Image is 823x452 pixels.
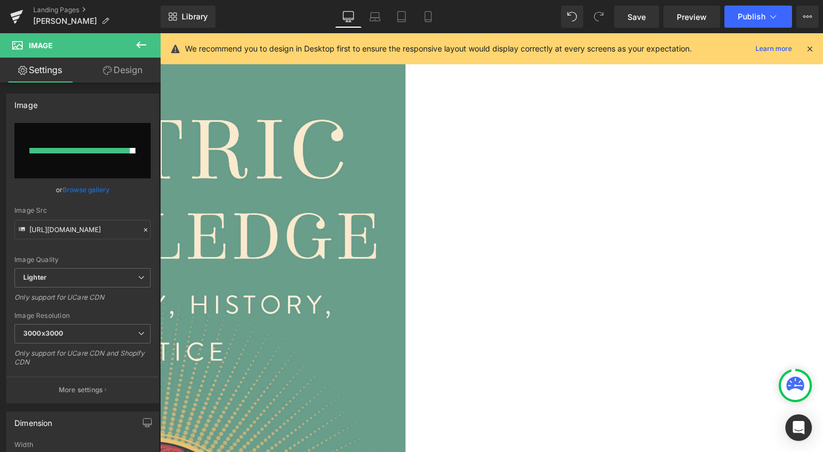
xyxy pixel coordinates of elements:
[335,6,362,28] a: Desktop
[677,11,707,23] span: Preview
[362,6,388,28] a: Laptop
[14,293,151,309] div: Only support for UCare CDN
[59,385,103,395] p: More settings
[182,12,208,22] span: Library
[724,6,792,28] button: Publish
[415,6,441,28] a: Mobile
[14,220,151,239] input: Link
[33,17,97,25] span: [PERSON_NAME]
[161,6,215,28] a: New Library
[7,377,158,403] button: More settings
[29,41,53,50] span: Image
[14,207,151,214] div: Image Src
[751,42,796,55] a: Learn more
[185,43,692,55] p: We recommend you to design in Desktop first to ensure the responsive layout would display correct...
[63,180,110,199] a: Browse gallery
[33,6,161,14] a: Landing Pages
[14,184,151,196] div: or
[561,6,583,28] button: Undo
[14,441,151,449] div: Width
[738,12,765,21] span: Publish
[796,6,819,28] button: More
[663,6,720,28] a: Preview
[83,58,163,83] a: Design
[14,349,151,374] div: Only support for UCare CDN and Shopify CDN
[588,6,610,28] button: Redo
[388,6,415,28] a: Tablet
[785,414,812,441] div: Open Intercom Messenger
[14,412,53,428] div: Dimension
[14,94,38,110] div: Image
[627,11,646,23] span: Save
[23,273,47,281] b: Lighter
[14,312,151,320] div: Image Resolution
[23,329,63,337] b: 3000x3000
[14,256,151,264] div: Image Quality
